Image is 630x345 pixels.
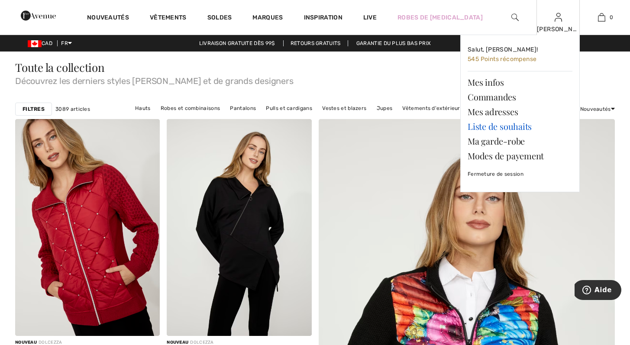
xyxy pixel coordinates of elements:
[61,40,72,46] span: FR
[468,55,536,63] span: 545 Points récompense
[28,40,42,47] img: Canadian Dollar
[318,103,371,114] a: Vestes et blazers
[580,12,623,23] a: 0
[283,40,348,46] a: Retours gratuits
[304,14,342,23] span: Inspiration
[555,13,562,21] a: Se connecter
[598,12,605,23] img: Mon panier
[226,103,260,114] a: Pantalons
[262,103,316,114] a: Pulls et cardigans
[372,103,397,114] a: Jupes
[15,60,105,75] span: Toute la collection
[468,119,572,134] a: Liste de souhaits
[87,14,129,23] a: Nouveautés
[468,75,572,90] a: Mes infos
[15,73,615,85] span: Découvrez les derniers styles [PERSON_NAME] et de grands designers
[207,14,232,23] a: Soldes
[468,46,538,53] span: Salut, [PERSON_NAME]!
[397,13,483,22] a: Robes de [MEDICAL_DATA]
[468,42,572,68] a: Salut, [PERSON_NAME]! 545 Points récompense
[156,103,224,114] a: Robes et combinaisons
[363,13,377,22] a: Live
[167,340,188,345] span: Nouveau
[398,103,464,114] a: Vêtements d'extérieur
[468,163,572,185] a: Fermeture de session
[15,119,160,336] img: Doudoune Décontractée à Zip modèle 75156. Rouge
[555,12,562,23] img: Mes infos
[511,12,519,23] img: recherche
[15,340,37,345] span: Nouveau
[131,103,155,114] a: Hauts
[150,14,187,23] a: Vêtements
[575,280,621,302] iframe: Ouvre un widget dans lequel vous pouvez trouver plus d’informations
[252,14,283,23] a: Marques
[610,13,613,21] span: 0
[537,25,579,34] div: [PERSON_NAME]
[55,105,90,113] span: 3089 articles
[468,134,572,148] a: Ma garde-robe
[349,40,438,46] a: Garantie du plus bas prix
[23,105,45,113] strong: Filtres
[468,104,572,119] a: Mes adresses
[468,90,572,104] a: Commandes
[167,119,311,336] img: Veste Décontractée à Fermeture Éclair modèle 75171. Noir
[21,7,56,24] img: 1ère Avenue
[192,40,282,46] a: Livraison gratuite dès 99$
[28,40,56,46] span: CAD
[468,148,572,163] a: Modes de payement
